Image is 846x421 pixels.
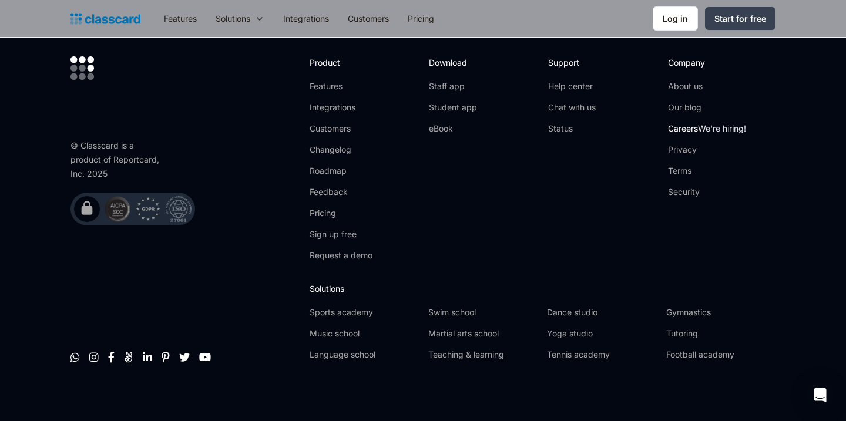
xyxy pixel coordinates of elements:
a: Dance studio [547,307,656,318]
a: Request a demo [310,250,372,261]
a: Integrations [274,5,338,32]
div: Open Intercom Messenger [806,381,834,409]
a: Gymnastics [666,307,775,318]
a: Feedback [310,186,372,198]
a:  [70,351,80,363]
a: Language school [310,349,419,361]
a: Student app [429,102,477,113]
a: Changelog [310,144,372,156]
a: Our blog [668,102,746,113]
a: eBook [429,123,477,134]
a: Swim school [428,307,538,318]
span: We're hiring! [698,123,746,133]
a: Customers [310,123,372,134]
a: Integrations [310,102,372,113]
a: Customers [338,5,398,32]
a:  [179,351,190,363]
a: Log in [653,6,698,31]
a: Chat with us [548,102,596,113]
div: Solutions [206,5,274,32]
a: Teaching & learning [428,349,538,361]
a: Football academy [666,349,775,361]
a: Start for free [705,7,775,30]
a: Tennis academy [547,349,656,361]
a:  [199,351,211,363]
a: Martial arts school [428,328,538,339]
a: Staff app [429,80,477,92]
h2: Company [668,56,746,69]
div: Start for free [714,12,766,25]
a: Sports academy [310,307,419,318]
a: Yoga studio [547,328,656,339]
a: Features [155,5,206,32]
a: Pricing [310,207,372,219]
a:  [143,351,152,363]
a: Privacy [668,144,746,156]
a: Sign up free [310,228,372,240]
a: CareersWe're hiring! [668,123,746,134]
h2: Support [548,56,596,69]
a: Help center [548,80,596,92]
a:  [108,351,115,363]
h2: Solutions [310,282,775,295]
a: Music school [310,328,419,339]
a: About us [668,80,746,92]
a:  [124,351,133,363]
a: Features [310,80,372,92]
h2: Download [429,56,477,69]
h2: Product [310,56,372,69]
a: Status [548,123,596,134]
div: Log in [663,12,688,25]
div: © Classcard is a product of Reportcard, Inc. 2025 [70,139,164,181]
a: Security [668,186,746,198]
a:  [162,351,170,363]
a: home [70,11,140,27]
a:  [89,351,99,363]
a: Terms [668,165,746,177]
a: Tutoring [666,328,775,339]
div: Solutions [216,12,250,25]
a: Pricing [398,5,444,32]
a: Roadmap [310,165,372,177]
